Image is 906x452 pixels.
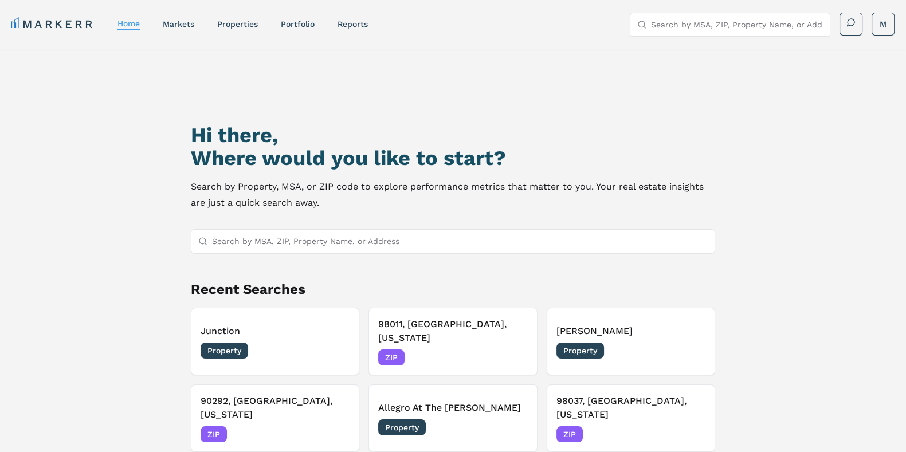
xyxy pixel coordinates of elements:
button: M [872,13,895,36]
h3: Junction [201,324,350,338]
input: Search by MSA, ZIP, Property Name, or Address [651,13,823,36]
h2: Where would you like to start? [191,147,715,170]
h3: 98037, [GEOGRAPHIC_DATA], [US_STATE] [556,394,705,422]
h3: [PERSON_NAME] [556,324,705,338]
a: markets [163,19,194,29]
h1: Hi there, [191,124,715,147]
span: Property [378,419,426,435]
p: Search by Property, MSA, or ZIP code to explore performance metrics that matter to you. Your real... [191,179,715,211]
span: [DATE] [680,345,705,356]
a: reports [338,19,368,29]
span: ZIP [556,426,583,442]
button: 98011, [GEOGRAPHIC_DATA], [US_STATE]ZIP[DATE] [368,308,537,375]
a: MARKERR [11,16,95,32]
button: JunctionProperty[DATE] [191,308,359,375]
button: 98037, [GEOGRAPHIC_DATA], [US_STATE]ZIP[DATE] [547,384,715,452]
span: [DATE] [502,422,528,433]
h3: 90292, [GEOGRAPHIC_DATA], [US_STATE] [201,394,350,422]
span: [DATE] [324,429,350,440]
a: home [117,19,140,28]
a: Portfolio [281,19,315,29]
button: Allegro At The [PERSON_NAME]Property[DATE] [368,384,537,452]
h3: Allegro At The [PERSON_NAME] [378,401,527,415]
input: Search by MSA, ZIP, Property Name, or Address [212,230,708,253]
h3: 98011, [GEOGRAPHIC_DATA], [US_STATE] [378,317,527,345]
span: M [880,18,887,30]
span: ZIP [378,349,405,365]
span: ZIP [201,426,227,442]
button: [PERSON_NAME]Property[DATE] [547,308,715,375]
span: Property [556,343,604,359]
span: [DATE] [502,352,528,363]
a: properties [217,19,258,29]
button: 90292, [GEOGRAPHIC_DATA], [US_STATE]ZIP[DATE] [191,384,359,452]
span: [DATE] [680,429,705,440]
span: [DATE] [324,345,350,356]
h2: Recent Searches [191,280,715,298]
span: Property [201,343,248,359]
